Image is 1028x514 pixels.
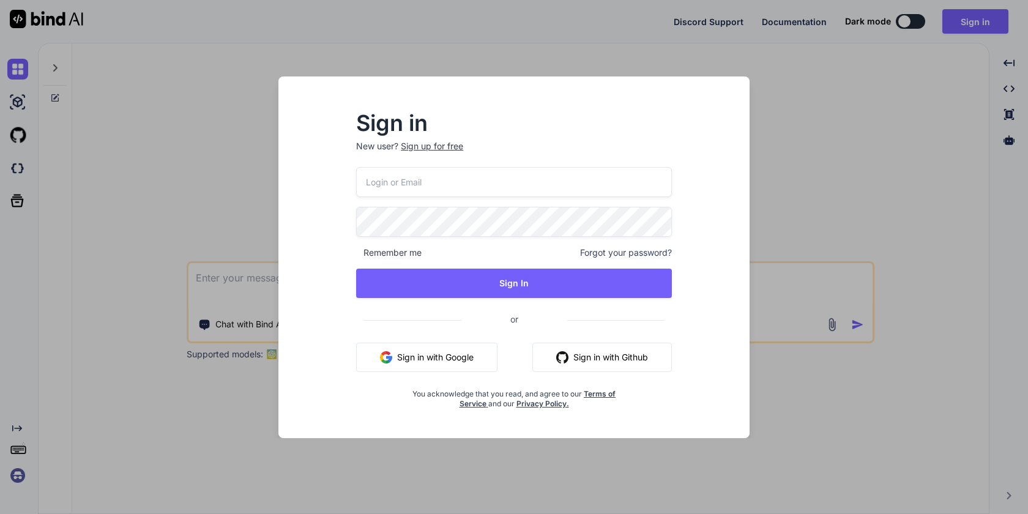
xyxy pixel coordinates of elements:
[461,304,567,334] span: or
[401,140,463,152] div: Sign up for free
[409,382,619,409] div: You acknowledge that you read, and agree to our and our
[356,113,672,133] h2: Sign in
[556,351,568,363] img: github
[356,140,672,167] p: New user?
[356,247,422,259] span: Remember me
[356,269,672,298] button: Sign In
[356,167,672,197] input: Login or Email
[460,389,616,408] a: Terms of Service
[516,399,569,408] a: Privacy Policy.
[380,351,392,363] img: google
[356,343,497,372] button: Sign in with Google
[532,343,672,372] button: Sign in with Github
[580,247,672,259] span: Forgot your password?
